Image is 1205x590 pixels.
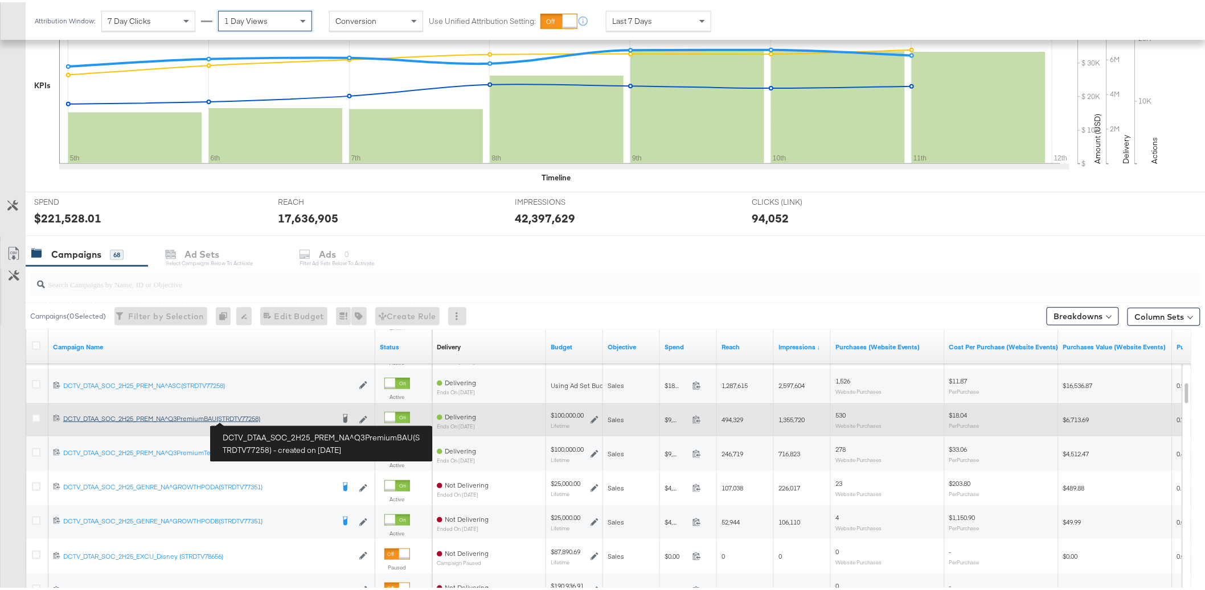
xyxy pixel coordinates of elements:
span: CLICKS (LINK) [752,195,837,205]
span: 0.10x [1177,481,1192,490]
div: Attribution Window: [34,15,96,23]
div: KPIs [34,78,51,89]
a: Shows the current state of your Ad Campaign. [380,340,428,349]
sub: Lifetime [551,522,569,529]
div: $221,528.01 [34,208,101,224]
span: Sales [608,379,624,387]
span: 1,355,720 [778,413,805,422]
div: Timeline [542,170,571,181]
sub: Campaign Paused [437,558,489,564]
div: 94,052 [752,208,789,224]
span: $16,536.87 [1063,379,1093,387]
span: 106,110 [778,515,800,524]
label: Active [384,391,410,398]
sub: Website Purchases [835,488,882,495]
input: Search Campaigns by Name, ID or Objective [45,266,1092,288]
sub: ends on [DATE] [437,455,476,461]
div: Delivery [437,340,461,349]
span: Delivering [445,410,476,419]
sub: Website Purchases [835,386,882,393]
a: The total value of the purchase actions tracked by your Custom Audience pixel on your website aft... [1063,340,1168,349]
sub: Per Purchase [949,454,979,461]
span: 52,944 [722,515,740,524]
button: Breakdowns [1047,305,1119,323]
div: DCTV_DTAR_SOC_2H25_EXCU_Disney (STRDTV78656) [63,550,353,559]
span: 1 Day Views [224,14,268,24]
span: $0.00 [665,550,688,558]
label: Active [384,459,410,467]
span: 0 [835,545,839,554]
a: DCTV_DTAA_SOC_2H25_PREM_NA^Q3PremiumBAU(STRDTV77258) [63,412,333,423]
span: Conversion [335,14,376,24]
button: Column Sets [1128,306,1200,324]
span: - [949,545,952,554]
div: $25,000.00 [551,511,580,520]
sub: Lifetime [551,556,569,563]
span: - [949,579,952,588]
div: $100,000.00 [551,409,584,418]
span: Sales [608,413,624,422]
span: Not Delivering [445,581,489,589]
sub: Website Purchases [835,556,882,563]
span: Not Delivering [445,478,489,487]
sub: Per Purchase [949,522,979,529]
span: 716,823 [778,447,800,456]
span: $4,603.58 [665,515,688,524]
label: Active [384,527,410,535]
sub: ended on [DATE] [437,489,489,496]
div: DCTV_DTAA_SOC_2H25_GENRE_NA^GROWTHPODB(STRDTV77351) [63,514,333,523]
sub: Per Purchase [949,386,979,393]
div: 42,397,629 [515,208,575,224]
span: 0.01x [1177,515,1192,524]
div: DCTV_DTAA_SOC_2H25_PREM_NA^Q3PremiumBAU(STRDTV77258) [63,412,333,421]
div: 68 [110,247,124,258]
span: SPEND [34,195,120,205]
span: 1,287,615 [722,379,748,387]
a: Your campaign's objective. [608,340,655,349]
span: 494,329 [722,413,743,422]
sub: Per Purchase [949,420,979,427]
span: 23 [835,477,842,485]
span: 226,017 [778,481,800,490]
div: DCTV_DTAA_SOC_2H25_GENRE_NA^GROWTHPODA(STRDTV77351) [63,480,333,489]
sub: ends on [DATE] [437,421,476,427]
div: Using Ad Set Budget [551,379,614,388]
span: $489.88 [1063,481,1085,490]
a: Reflects the ability of your Ad Campaign to achieve delivery based on ad states, schedule and bud... [437,340,461,349]
a: DCTV_DTAR_SOC_2H25_EXCU_Disney (STRDTV78656) [63,550,353,559]
sub: Website Purchases [835,522,882,529]
span: Not Delivering [445,547,489,555]
span: $9,561.84 [665,413,688,422]
a: The average cost for each purchase tracked by your Custom Audience pixel on your website after pe... [949,340,1059,349]
sub: Lifetime [551,420,569,427]
div: 17,636,905 [278,208,338,224]
a: The number of times your ad was served. On mobile apps an ad is counted as served the first time ... [778,340,826,349]
span: $33.06 [949,443,968,451]
span: 0 [835,579,839,588]
span: 0 [722,550,725,558]
div: Campaigns ( 0 Selected) [30,309,106,319]
a: The number of people your ad was served to. [722,340,769,349]
sub: Lifetime [551,488,569,495]
span: $203.80 [949,477,971,485]
span: $6,713.69 [1063,413,1089,422]
span: Sales [608,515,624,524]
span: 278 [835,443,846,451]
sub: Website Purchases [835,454,882,461]
div: Campaigns [51,246,101,259]
div: $25,000.00 [551,477,580,486]
span: $18.04 [949,409,968,417]
span: 0.91x [1177,379,1192,387]
span: Delivering [445,444,476,453]
span: Last 7 Days [612,14,652,24]
span: 0.00x [1177,550,1192,558]
a: DCTV_DTAA_SOC_2H25_GENRE_NA^GROWTHPODA(STRDTV77351) [63,480,333,492]
span: 107,038 [722,481,743,490]
span: 2,597,604 [778,379,805,387]
label: Active [384,425,410,432]
span: 7 Day Clicks [108,14,151,24]
sub: Per Purchase [949,556,979,563]
a: The total amount spent to date. [665,340,712,349]
text: Delivery [1121,133,1132,162]
span: $4,512.47 [1063,447,1089,456]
